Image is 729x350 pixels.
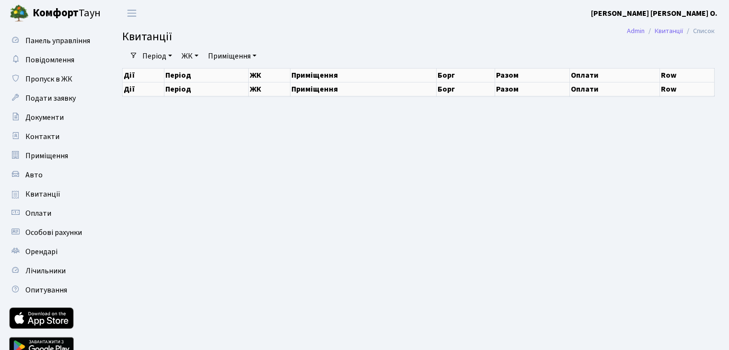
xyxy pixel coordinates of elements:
b: Комфорт [33,5,79,21]
a: Квитанції [5,185,101,204]
a: Документи [5,108,101,127]
a: Лічильники [5,261,101,280]
span: Пропуск в ЖК [25,74,72,84]
a: Admin [627,26,645,36]
span: Авто [25,170,43,180]
button: Переключити навігацію [120,5,144,21]
th: Приміщення [290,68,436,82]
a: Орендарі [5,242,101,261]
a: Особові рахунки [5,223,101,242]
th: Оплати [569,82,660,96]
span: Квитанції [122,28,172,45]
th: Дії [123,68,164,82]
th: Період [164,68,248,82]
span: Лічильники [25,266,66,276]
span: Контакти [25,131,59,142]
a: Період [139,48,176,64]
a: ЖК [178,48,202,64]
span: Повідомлення [25,55,74,65]
img: logo.png [10,4,29,23]
a: Квитанції [655,26,683,36]
span: Опитування [25,285,67,295]
a: Контакти [5,127,101,146]
th: Період [164,82,248,96]
th: Оплати [569,68,660,82]
th: Борг [436,82,495,96]
a: Повідомлення [5,50,101,70]
a: Подати заявку [5,89,101,108]
a: Оплати [5,204,101,223]
span: Оплати [25,208,51,219]
th: Row [660,82,715,96]
span: Панель управління [25,35,90,46]
span: Документи [25,112,64,123]
span: Приміщення [25,151,68,161]
nav: breadcrumb [613,21,729,41]
span: Подати заявку [25,93,76,104]
li: Список [683,26,715,36]
th: Дії [123,82,164,96]
th: Row [660,68,715,82]
span: Особові рахунки [25,227,82,238]
th: ЖК [249,68,290,82]
th: Приміщення [290,82,436,96]
a: Приміщення [5,146,101,165]
a: Пропуск в ЖК [5,70,101,89]
span: Орендарі [25,246,58,257]
a: Авто [5,165,101,185]
a: [PERSON_NAME] [PERSON_NAME] О. [591,8,717,19]
span: Таун [33,5,101,22]
a: Приміщення [204,48,260,64]
th: Разом [495,82,569,96]
a: Опитування [5,280,101,300]
th: Борг [436,68,495,82]
th: ЖК [249,82,290,96]
a: Панель управління [5,31,101,50]
th: Разом [495,68,569,82]
span: Квитанції [25,189,60,199]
